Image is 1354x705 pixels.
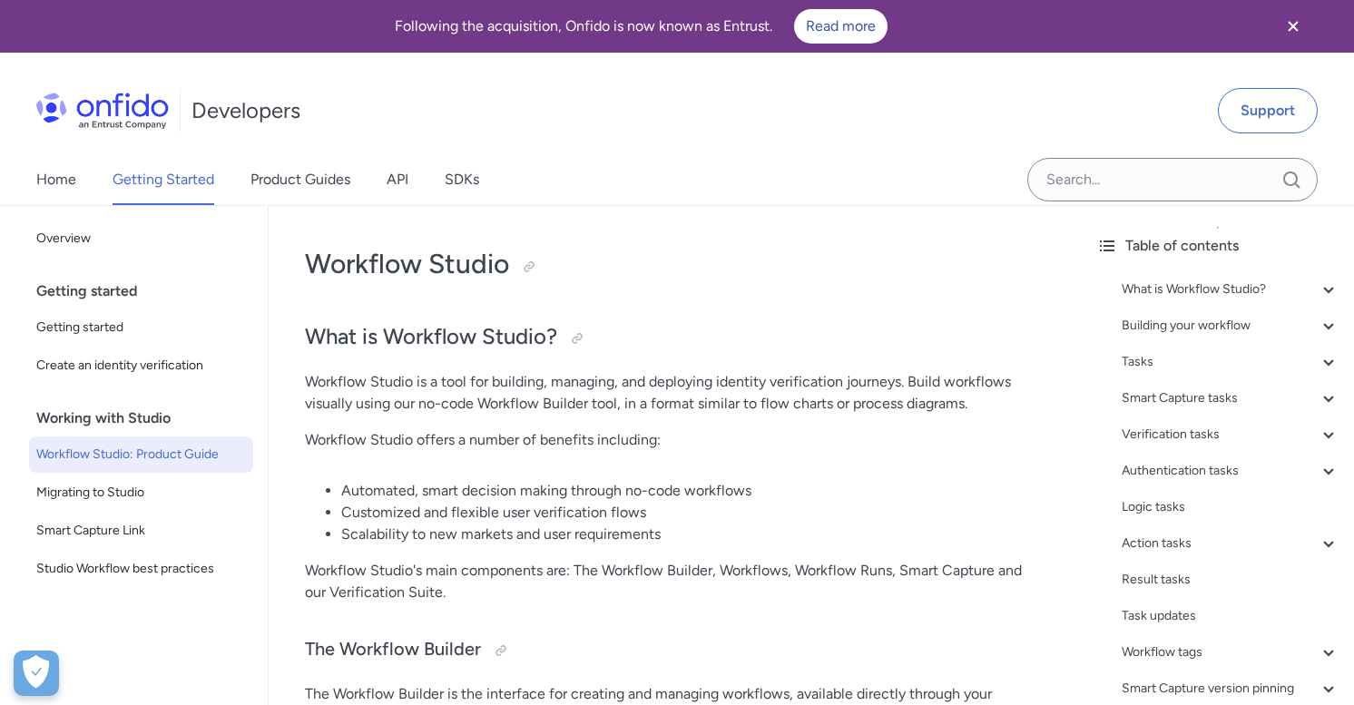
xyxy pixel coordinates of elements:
a: Logic tasks [1122,496,1339,518]
a: Overview [29,220,253,257]
svg: Close banner [1282,15,1304,37]
div: Getting started [36,273,260,309]
h3: The Workflow Builder [305,636,1045,665]
li: Scalability to new markets and user requirements [341,524,1045,545]
a: SDKs [445,154,479,205]
a: Task updates [1122,605,1339,627]
div: Cookie Preferences [14,651,59,696]
a: Create an identity verification [29,348,253,384]
a: What is Workflow Studio? [1122,279,1339,300]
div: Following the acquisition, Onfido is now known as Entrust. [22,9,1260,44]
img: Onfido Logo [36,93,169,129]
a: Building your workflow [1122,315,1339,337]
span: Workflow Studio: Product Guide [36,444,246,465]
a: Verification tasks [1122,424,1339,446]
div: Table of contents [1096,235,1339,257]
a: Read more [794,9,888,44]
a: Home [36,154,76,205]
a: Support [1218,88,1318,133]
h1: Workflow Studio [305,246,1045,282]
h1: Developers [191,96,300,125]
li: Customized and flexible user verification flows [341,502,1045,524]
li: Automated, smart decision making through no-code workflows [341,480,1045,502]
span: Create an identity verification [36,355,246,377]
button: Close banner [1260,4,1327,49]
span: Overview [36,228,246,250]
a: Result tasks [1122,569,1339,591]
a: Tasks [1122,351,1339,373]
span: Migrating to Studio [36,482,246,504]
a: Migrating to Studio [29,475,253,511]
p: Workflow Studio is a tool for building, managing, and deploying identity verification journeys. B... [305,371,1045,415]
a: Workflow tags [1122,641,1339,663]
a: Workflow Studio: Product Guide [29,436,253,473]
div: Working with Studio [36,400,260,436]
a: Smart Capture tasks [1122,387,1339,409]
a: Product Guides [250,154,350,205]
h2: What is Workflow Studio? [305,322,1045,353]
a: API [387,154,408,205]
p: Workflow Studio's main components are: The Workflow Builder, Workflows, Workflow Runs, Smart Capt... [305,560,1045,603]
a: Smart Capture version pinning [1122,678,1339,700]
a: Studio Workflow best practices [29,551,253,587]
a: Getting Started [113,154,214,205]
button: Open Preferences [14,651,59,696]
span: Smart Capture Link [36,520,246,542]
a: Smart Capture Link [29,513,253,549]
span: Studio Workflow best practices [36,558,246,580]
a: Authentication tasks [1122,460,1339,482]
input: Onfido search input field [1027,158,1318,201]
a: Action tasks [1122,533,1339,554]
a: Getting started [29,309,253,346]
span: Getting started [36,317,246,338]
p: Workflow Studio offers a number of benefits including: [305,429,1045,451]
